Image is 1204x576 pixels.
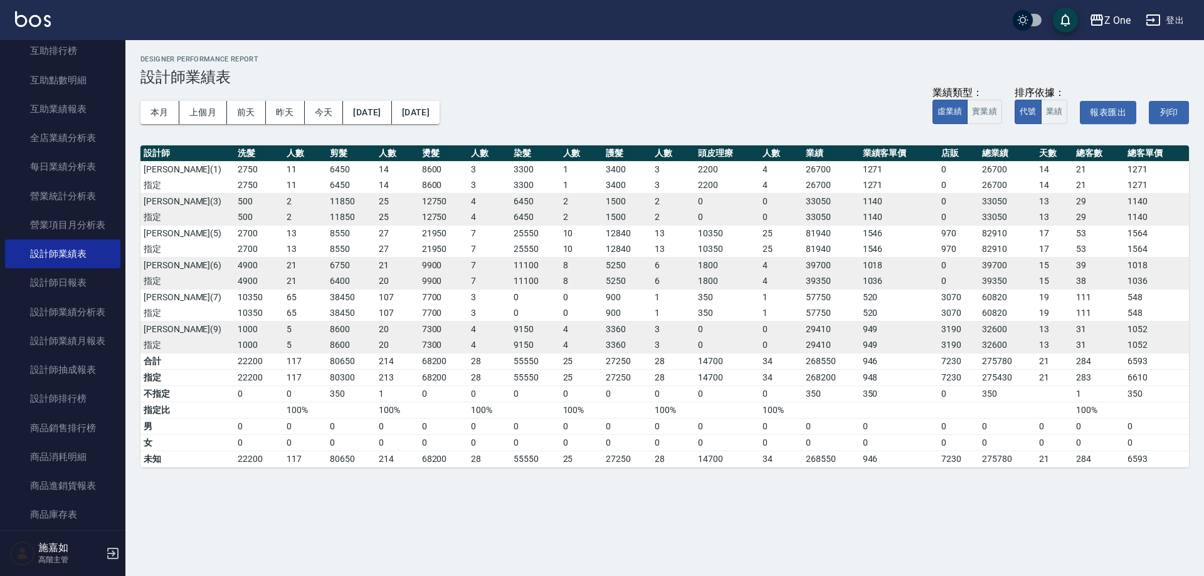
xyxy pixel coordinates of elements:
[652,145,695,162] th: 人數
[419,241,468,258] td: 21950
[327,209,376,226] td: 11850
[5,384,120,413] a: 設計師排行榜
[938,321,980,337] td: 3190
[759,177,803,194] td: 4
[140,225,235,241] td: [PERSON_NAME](5)
[419,193,468,209] td: 12750
[759,305,803,322] td: 1
[419,337,468,353] td: 7300
[283,225,327,241] td: 13
[5,182,120,211] a: 營業統計分析表
[38,554,102,565] p: 高階主管
[979,209,1036,226] td: 33050
[1036,321,1073,337] td: 13
[803,177,860,194] td: 26700
[510,321,559,337] td: 9150
[603,257,652,273] td: 5250
[283,305,327,322] td: 65
[652,177,695,194] td: 3
[938,289,980,305] td: 3070
[510,177,559,194] td: 3300
[235,273,283,290] td: 4900
[376,145,419,162] th: 人數
[860,177,938,194] td: 1271
[140,68,1189,86] h3: 設計師業績表
[419,305,468,322] td: 7700
[140,289,235,305] td: [PERSON_NAME](7)
[327,145,376,162] th: 剪髮
[510,305,559,322] td: 0
[1124,145,1189,162] th: 總客單價
[376,241,419,258] td: 27
[695,257,759,273] td: 1800
[235,145,283,162] th: 洗髮
[1073,177,1124,194] td: 21
[1073,289,1124,305] td: 111
[652,257,695,273] td: 6
[510,225,559,241] td: 25550
[560,257,603,273] td: 8
[979,257,1036,273] td: 39700
[652,225,695,241] td: 13
[979,161,1036,177] td: 26700
[560,161,603,177] td: 1
[376,273,419,290] td: 20
[1036,193,1073,209] td: 13
[510,289,559,305] td: 0
[860,257,938,273] td: 1018
[860,321,938,337] td: 949
[15,11,51,27] img: Logo
[140,241,235,258] td: 指定
[560,145,603,162] th: 人數
[235,337,283,353] td: 1000
[938,337,980,353] td: 3190
[759,337,803,353] td: 0
[938,209,980,226] td: 0
[5,414,120,442] a: 商品銷售排行榜
[1036,273,1073,290] td: 15
[1036,145,1073,162] th: 天數
[235,257,283,273] td: 4900
[860,145,938,162] th: 業績客單價
[5,442,120,471] a: 商品消耗明細
[603,209,652,226] td: 1500
[392,101,440,124] button: [DATE]
[560,209,603,226] td: 2
[759,289,803,305] td: 1
[603,225,652,241] td: 12840
[695,305,759,322] td: 350
[283,273,327,290] td: 21
[652,321,695,337] td: 3
[603,273,652,290] td: 5250
[327,337,376,353] td: 8600
[327,225,376,241] td: 8550
[1124,257,1189,273] td: 1018
[179,101,227,124] button: 上個月
[860,241,938,258] td: 1546
[140,273,235,290] td: 指定
[1080,101,1136,124] button: 報表匯出
[376,337,419,353] td: 20
[695,209,759,226] td: 0
[938,177,980,194] td: 0
[803,209,860,226] td: 33050
[1124,305,1189,322] td: 548
[652,241,695,258] td: 13
[140,209,235,226] td: 指定
[327,161,376,177] td: 6450
[1124,193,1189,209] td: 1140
[938,225,980,241] td: 970
[140,305,235,322] td: 指定
[5,152,120,181] a: 每日業績分析表
[140,257,235,273] td: [PERSON_NAME](6)
[1073,193,1124,209] td: 29
[5,500,120,529] a: 商品庫存表
[1124,161,1189,177] td: 1271
[803,337,860,353] td: 29410
[560,177,603,194] td: 1
[343,101,391,124] button: [DATE]
[140,145,1189,468] table: a dense table
[510,193,559,209] td: 6450
[1036,257,1073,273] td: 15
[283,161,327,177] td: 11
